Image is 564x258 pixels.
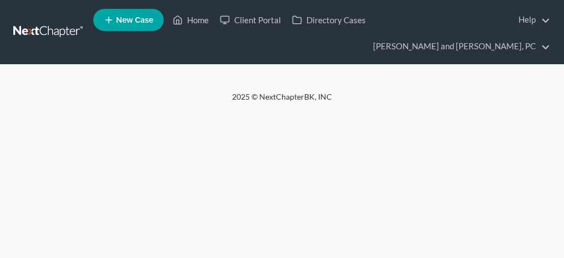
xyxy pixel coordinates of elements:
[367,37,550,56] a: [PERSON_NAME] and [PERSON_NAME], PC
[167,10,214,30] a: Home
[16,91,548,111] div: 2025 © NextChapterBK, INC
[214,10,286,30] a: Client Portal
[93,9,164,31] new-legal-case-button: New Case
[513,10,550,30] a: Help
[286,10,371,30] a: Directory Cases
